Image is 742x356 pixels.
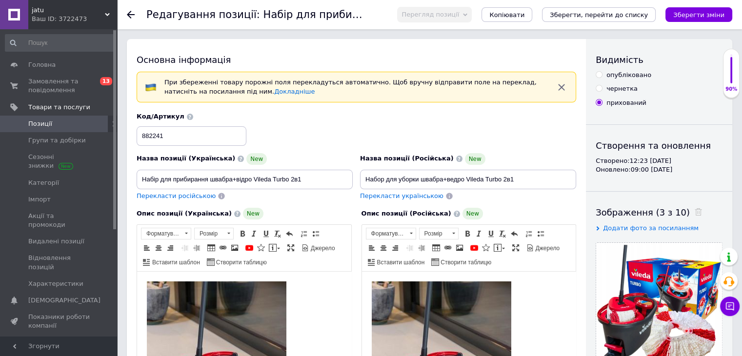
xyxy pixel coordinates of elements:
span: Імпорт [28,195,51,204]
span: Характеристики [28,279,83,288]
span: Форматування [141,228,181,239]
img: :flag-ua: [145,81,157,93]
span: Створити таблицю [215,258,267,267]
a: Додати відео з YouTube [469,242,480,253]
span: Перекласти українською [360,192,443,199]
a: Вставити іконку [256,242,266,253]
button: Чат з покупцем [720,297,740,316]
a: Форматування [141,228,191,239]
a: Підкреслений (Ctrl+U) [261,228,271,239]
input: Наприклад, H&M жіноча сукня зелена 38 розмір вечірня максі з блискітками [360,170,576,189]
span: jatu [32,6,105,15]
a: Джерело [525,242,562,253]
span: Вставити шаблон [376,258,425,267]
span: Назва позиції (Українська) [137,155,235,162]
span: New [462,208,483,219]
a: Вставити/Редагувати посилання (Ctrl+L) [218,242,228,253]
a: Вставити повідомлення [492,242,506,253]
a: Повернути (Ctrl+Z) [284,228,295,239]
div: Повернутися назад [127,11,135,19]
span: Розмір [195,228,224,239]
h1: Редагування позиції: Набір для прибирання швабра+відро Vileda Turbo 2в1 [146,9,554,20]
a: По правому краю [390,242,401,253]
div: чернетка [606,84,638,93]
a: Підкреслений (Ctrl+U) [485,228,496,239]
span: Джерело [309,244,335,253]
span: Групи та добірки [28,136,86,145]
a: Зображення [454,242,465,253]
div: Створення та оновлення [596,139,722,152]
span: Вставити шаблон [151,258,200,267]
a: Вставити/видалити маркований список [310,228,321,239]
a: Створити таблицю [205,257,268,267]
span: New [465,153,485,165]
a: Створити таблицю [430,257,493,267]
button: Зберегти, перейти до списку [542,7,656,22]
span: [DEMOGRAPHIC_DATA] [28,296,100,305]
span: Розмір [420,228,449,239]
span: Відновлення позицій [28,254,90,271]
span: Джерело [534,244,560,253]
span: Головна [28,60,56,69]
a: По лівому краю [141,242,152,253]
a: Вставити/Редагувати посилання (Ctrl+L) [442,242,453,253]
button: Копіювати [481,7,532,22]
span: Опис позиції (Українська) [137,210,232,217]
a: Зображення [229,242,240,253]
a: Жирний (Ctrl+B) [462,228,473,239]
i: Зберегти зміни [673,11,724,19]
span: При збереженні товару порожні поля перекладуться автоматично. Щоб вручну відправити поле на перек... [164,79,537,95]
a: Видалити форматування [497,228,508,239]
a: Вставити шаблон [141,257,201,267]
i: Зберегти, перейти до списку [550,11,648,19]
a: Збільшити відступ [191,242,202,253]
a: Курсив (Ctrl+I) [249,228,260,239]
div: Зображення (3 з 10) [596,206,722,218]
span: Опис позиції (Російська) [361,210,451,217]
a: Додати відео з YouTube [244,242,255,253]
button: Зберегти зміни [665,7,732,22]
a: Курсив (Ctrl+I) [474,228,484,239]
input: Наприклад, H&M жіноча сукня зелена 38 розмір вечірня максі з блискітками [137,170,353,189]
span: Замовлення та повідомлення [28,77,90,95]
div: Основна інформація [137,54,576,66]
a: Жирний (Ctrl+B) [237,228,248,239]
div: 90% Якість заповнення [723,49,740,98]
div: Оновлено: 09:00 [DATE] [596,165,722,174]
span: Перекласти російською [137,192,216,199]
span: Сезонні знижки [28,153,90,170]
a: По центру [378,242,389,253]
a: Таблиця [206,242,217,253]
span: Категорії [28,178,59,187]
span: Товари та послуги [28,103,90,112]
a: Максимізувати [285,242,296,253]
span: New [246,153,267,165]
a: Джерело [300,242,337,253]
span: Показники роботи компанії [28,313,90,330]
span: 13 [100,77,112,85]
div: 90% [723,86,739,93]
span: Позиції [28,119,52,128]
span: New [243,208,263,219]
a: Розмір [194,228,234,239]
a: Повернути (Ctrl+Z) [509,228,520,239]
a: Вставити шаблон [366,257,426,267]
a: По правому краю [165,242,176,253]
span: Видалені позиції [28,237,84,246]
span: Створити таблицю [439,258,491,267]
input: Пошук [5,34,115,52]
a: Розмір [419,228,459,239]
a: Вставити/видалити маркований список [535,228,546,239]
span: Копіювати [489,11,524,19]
a: По лівому краю [366,242,377,253]
a: Видалити форматування [272,228,283,239]
div: Створено: 12:23 [DATE] [596,157,722,165]
a: Збільшити відступ [416,242,427,253]
div: Ваш ID: 3722473 [32,15,117,23]
a: Вставити/видалити нумерований список [523,228,534,239]
a: По центру [153,242,164,253]
a: Докладніше [274,88,315,95]
span: Перегляд позиції [401,11,459,18]
div: Видимість [596,54,722,66]
div: опубліковано [606,71,651,79]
